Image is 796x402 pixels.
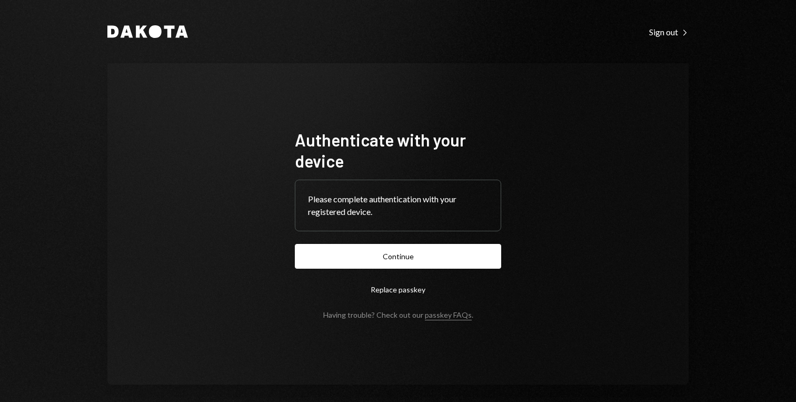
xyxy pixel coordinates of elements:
button: Continue [295,244,501,269]
div: Sign out [649,27,689,37]
a: passkey FAQs [425,310,472,320]
a: Sign out [649,26,689,37]
h1: Authenticate with your device [295,129,501,171]
div: Having trouble? Check out our . [323,310,473,319]
button: Replace passkey [295,277,501,302]
div: Please complete authentication with your registered device. [308,193,488,218]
